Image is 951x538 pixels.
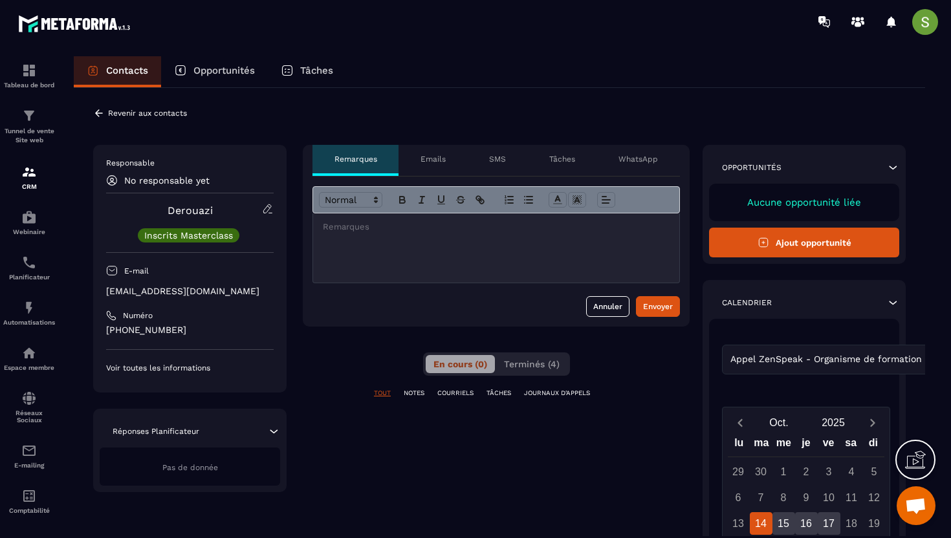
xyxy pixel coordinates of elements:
button: En cours (0) [426,355,495,373]
a: accountantaccountantComptabilité [3,479,55,524]
div: Ouvrir le chat [897,486,935,525]
div: 14 [750,512,772,535]
a: automationsautomationsAutomatisations [3,290,55,336]
p: [PHONE_NUMBER] [106,324,274,336]
p: Planificateur [3,274,55,281]
span: Terminés (4) [504,359,560,369]
p: Opportunités [193,65,255,76]
img: social-network [21,391,37,406]
p: NOTES [404,389,424,398]
p: Aucune opportunité liée [722,197,886,208]
p: No responsable yet [124,175,210,186]
p: WhatsApp [618,154,658,164]
img: accountant [21,488,37,504]
p: COURRIELS [437,389,474,398]
span: Appel ZenSpeak - Organisme de formation [727,352,924,367]
p: Réseaux Sociaux [3,409,55,424]
p: CRM [3,183,55,190]
div: ve [817,434,840,457]
p: Inscrits Masterclass [144,231,233,240]
button: Terminés (4) [496,355,567,373]
div: 2 [795,460,818,483]
div: 18 [840,512,863,535]
p: Opportunités [722,162,782,173]
img: formation [21,164,37,180]
div: je [795,434,818,457]
button: Next month [860,414,884,431]
p: TÂCHES [486,389,511,398]
p: JOURNAUX D'APPELS [524,389,590,398]
a: Contacts [74,56,161,87]
p: Tâches [549,154,575,164]
div: 10 [818,486,840,509]
p: Revenir aux contacts [108,109,187,118]
div: 13 [727,512,750,535]
div: 5 [863,460,886,483]
img: logo [18,12,135,36]
img: scheduler [21,255,37,270]
button: Annuler [586,296,629,317]
a: social-networksocial-networkRéseaux Sociaux [3,381,55,433]
p: Responsable [106,158,274,168]
div: 9 [795,486,818,509]
p: Emails [421,154,446,164]
span: Pas de donnée [162,463,218,472]
a: Opportunités [161,56,268,87]
p: Remarques [334,154,377,164]
a: formationformationTunnel de vente Site web [3,98,55,155]
a: formationformationTableau de bord [3,53,55,98]
a: automationsautomationsWebinaire [3,200,55,245]
div: 1 [772,460,795,483]
img: formation [21,63,37,78]
p: Espace membre [3,364,55,371]
div: 3 [818,460,840,483]
div: 29 [727,460,750,483]
p: SMS [489,154,506,164]
p: E-mailing [3,462,55,469]
a: emailemailE-mailing [3,433,55,479]
button: Envoyer [636,296,680,317]
a: Tâches [268,56,346,87]
p: Tâches [300,65,333,76]
a: formationformationCRM [3,155,55,200]
div: di [862,434,884,457]
a: Derouazi [168,204,213,217]
div: 11 [840,486,863,509]
span: En cours (0) [433,359,487,369]
img: automations [21,300,37,316]
p: Contacts [106,65,148,76]
p: Voir toutes les informations [106,363,274,373]
p: Numéro [123,310,153,321]
button: Ajout opportunité [709,228,899,257]
p: Calendrier [722,297,772,308]
div: 30 [750,460,772,483]
img: formation [21,108,37,124]
div: lu [728,434,750,457]
div: 17 [818,512,840,535]
div: ma [750,434,773,457]
button: Open months overlay [752,411,806,434]
button: Previous month [728,414,752,431]
div: 6 [727,486,750,509]
div: Envoyer [643,300,673,313]
div: 16 [795,512,818,535]
p: Tunnel de vente Site web [3,127,55,145]
input: Search for option [924,352,934,367]
button: Open years overlay [806,411,860,434]
div: me [772,434,795,457]
p: E-mail [124,266,149,276]
a: schedulerschedulerPlanificateur [3,245,55,290]
div: 15 [772,512,795,535]
a: automationsautomationsEspace membre [3,336,55,381]
img: automations [21,345,37,361]
img: automations [21,210,37,225]
div: 12 [863,486,886,509]
p: TOUT [374,389,391,398]
div: 7 [750,486,772,509]
p: Tableau de bord [3,81,55,89]
p: Webinaire [3,228,55,235]
p: Comptabilité [3,507,55,514]
div: 19 [863,512,886,535]
p: Réponses Planificateur [113,426,199,436]
div: 4 [840,460,863,483]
